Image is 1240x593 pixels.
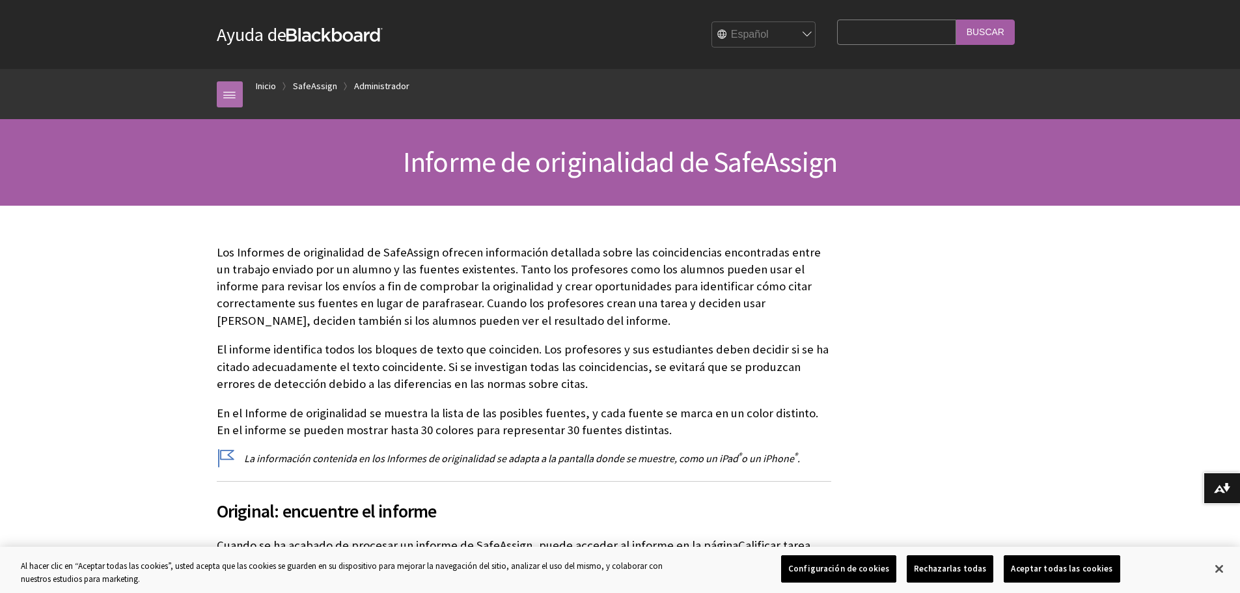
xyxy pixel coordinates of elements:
button: Cerrar [1205,555,1233,583]
a: Administrador [354,78,409,94]
a: SafeAssign [293,78,337,94]
h2: Original: encuentre el informe [217,481,831,525]
p: En el Informe de originalidad se muestra la lista de las posibles fuentes, y cada fuente se marca... [217,405,831,439]
a: Inicio [256,78,276,94]
span: Informe de originalidad de SafeAssign [403,144,837,180]
p: La información contenida en los Informes de originalidad se adapta a la pantalla donde se muestre... [217,451,831,465]
sup: ® [794,450,797,460]
select: Site Language Selector [712,22,816,48]
div: Al hacer clic en “Aceptar todas las cookies”, usted acepta que las cookies se guarden en su dispo... [21,560,682,585]
sup: ® [738,450,741,460]
input: Buscar [956,20,1015,45]
strong: Blackboard [286,28,383,42]
button: Aceptar todas las cookies [1004,555,1120,583]
button: Rechazarlas todas [907,555,993,583]
button: Configuración de cookies [781,555,896,583]
p: El informe identifica todos los bloques de texto que coinciden. Los profesores y sus estudiantes ... [217,341,831,393]
a: Ayuda deBlackboard [217,23,383,46]
p: Cuando se ha acabado de procesar un informe de SafeAssign, puede acceder al informe en la páginaC... [217,537,831,571]
p: Los Informes de originalidad de SafeAssign ofrecen información detallada sobre las coincidencias ... [217,244,831,329]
